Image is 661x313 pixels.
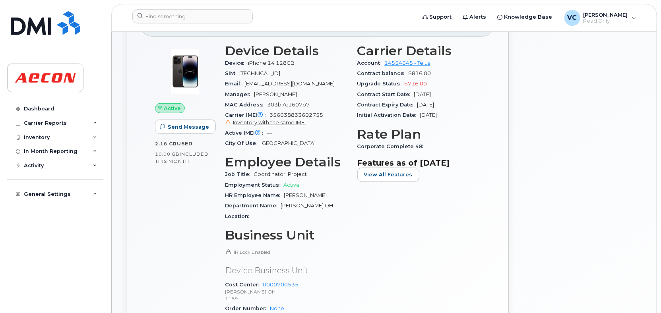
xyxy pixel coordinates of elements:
[492,9,558,25] a: Knowledge Base
[263,282,299,288] a: 0000700535
[225,70,239,76] span: SIM
[225,102,267,108] span: MAC Address
[414,91,431,97] span: [DATE]
[225,282,263,288] span: Cost Center
[504,13,552,21] span: Knowledge Base
[568,13,577,23] span: VC
[357,158,480,168] h3: Features as of [DATE]
[417,102,434,108] span: [DATE]
[132,9,253,23] input: Find something...
[244,81,335,87] span: [EMAIL_ADDRESS][DOMAIN_NAME]
[168,123,209,131] span: Send Message
[225,60,248,66] span: Device
[225,120,306,126] a: Inventory with the same IMEI
[161,48,209,95] img: image20231002-3703462-njx0qo.jpeg
[225,295,348,302] p: 1169
[225,130,267,136] span: Active IMEI
[357,168,419,182] button: View All Features
[420,112,437,118] span: [DATE]
[225,155,348,169] h3: Employee Details
[155,151,180,157] span: 10.00 GB
[155,141,177,147] span: 2.18 GB
[357,127,480,141] h3: Rate Plan
[225,140,260,146] span: City Of Use
[283,182,300,188] span: Active
[357,60,385,66] span: Account
[409,70,431,76] span: $816.00
[281,203,333,209] span: [PERSON_NAME] OH
[357,91,414,97] span: Contract Start Date
[155,120,216,134] button: Send Message
[225,203,281,209] span: Department Name
[225,305,270,311] span: Order Number
[225,249,348,255] p: HR Lock Enabled
[270,305,284,311] a: None
[583,18,628,24] span: Read Only
[583,12,628,18] span: [PERSON_NAME]
[430,13,452,21] span: Support
[284,192,327,198] span: [PERSON_NAME]
[385,60,430,66] a: 14554645 - Telus
[225,288,348,295] p: [PERSON_NAME] OH
[357,112,420,118] span: Initial Activation Date
[254,171,307,177] span: Coordinator, Project
[559,10,642,26] div: Valderi Cordeiro
[225,112,269,118] span: Carrier IMEI
[267,102,310,108] span: 303b7c1607b7
[357,102,417,108] span: Contract Expiry Date
[357,70,409,76] span: Contract balance
[267,130,272,136] span: —
[164,104,181,112] span: Active
[225,192,284,198] span: HR Employee Name
[225,228,348,242] h3: Business Unit
[177,141,193,147] span: used
[470,13,487,21] span: Alerts
[457,9,492,25] a: Alerts
[417,9,457,25] a: Support
[357,44,480,58] h3: Carrier Details
[260,140,316,146] span: [GEOGRAPHIC_DATA]
[225,112,348,126] span: 356638833602755
[155,151,209,164] span: included this month
[248,60,295,66] span: iPhone 14 128GB
[254,91,297,97] span: [PERSON_NAME]
[225,44,348,58] h3: Device Details
[225,265,348,276] p: Device Business Unit
[364,171,413,178] span: View All Features
[239,70,280,76] span: [TECHNICAL_ID]
[357,81,405,87] span: Upgrade Status
[225,91,254,97] span: Manager
[225,213,253,219] span: Location
[405,81,427,87] span: $716.00
[225,171,254,177] span: Job Title
[233,120,306,126] span: Inventory with the same IMEI
[225,81,244,87] span: Email
[225,182,283,188] span: Employment Status
[357,143,427,149] span: Corporate Complete 48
